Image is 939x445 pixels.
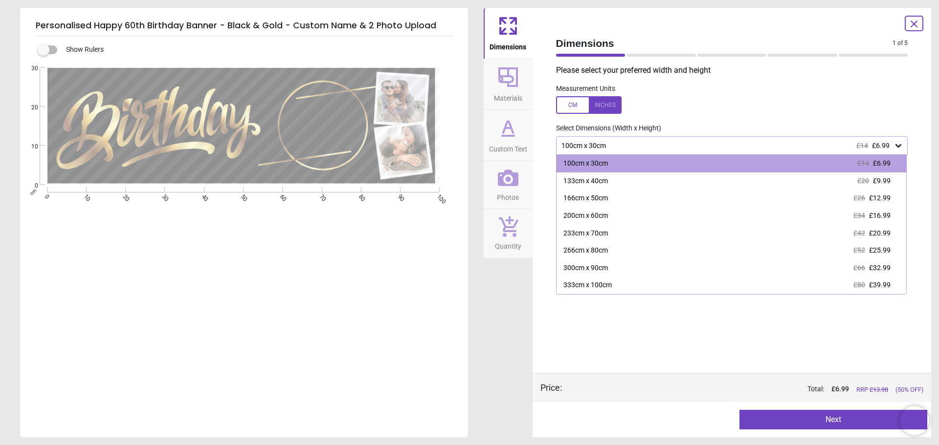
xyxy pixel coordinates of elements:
span: £16.99 [869,212,891,219]
span: £25.99 [869,246,891,254]
span: £52 [853,246,865,254]
span: Materials [494,89,522,104]
div: 100cm x 30cm [560,142,894,150]
span: 20 [20,104,38,112]
span: 10 [20,143,38,151]
span: £20.99 [869,229,891,237]
span: £26 [853,194,865,202]
span: 1 of 5 [893,39,908,47]
span: £6.99 [873,159,891,167]
div: 233cm x 70cm [563,229,608,238]
div: 266cm x 80cm [563,246,608,255]
span: £42 [853,229,865,237]
div: Show Rulers [44,44,468,56]
span: £66 [853,264,865,272]
div: 300cm x 90cm [563,263,608,273]
iframe: Brevo live chat [900,406,929,435]
span: £ [831,384,849,394]
span: £39.99 [869,281,891,289]
button: Materials [484,59,533,110]
label: Select Dimensions (Width x Height) [548,124,661,133]
span: Quantity [495,237,521,252]
span: 0 [20,182,38,190]
div: 333cm x 100cm [563,280,612,290]
span: Dimensions [490,38,526,52]
div: 166cm x 50cm [563,193,608,203]
span: £20 [857,177,869,185]
button: Next [739,410,927,429]
span: £80 [853,281,865,289]
div: 133cm x 40cm [563,176,608,186]
div: Total: [577,384,924,394]
span: £ 13.98 [870,386,888,393]
span: RRP [856,385,888,394]
span: £34 [853,212,865,219]
span: 30 [20,64,38,73]
span: £32.99 [869,264,891,272]
span: £9.99 [873,177,891,185]
div: 100cm x 30cm [563,159,608,169]
span: £12.99 [869,194,891,202]
div: 200cm x 60cm [563,211,608,221]
button: Quantity [484,209,533,258]
span: £14 [857,159,869,167]
button: Custom Text [484,110,533,161]
span: 6.99 [835,385,849,393]
span: Custom Text [489,140,527,154]
span: (50% OFF) [895,385,923,394]
h5: Personalised Happy 60th Birthday Banner - Black & Gold - Custom Name & 2 Photo Upload [36,16,452,36]
span: Photos [497,188,519,203]
span: Dimensions [556,36,893,50]
span: £6.99 [872,142,890,149]
button: Photos [484,161,533,209]
label: Measurement Units [556,84,615,94]
div: Price : [540,381,562,394]
span: £14 [856,142,868,149]
button: Dimensions [484,8,533,59]
p: Please select your preferred width and height [556,65,916,76]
